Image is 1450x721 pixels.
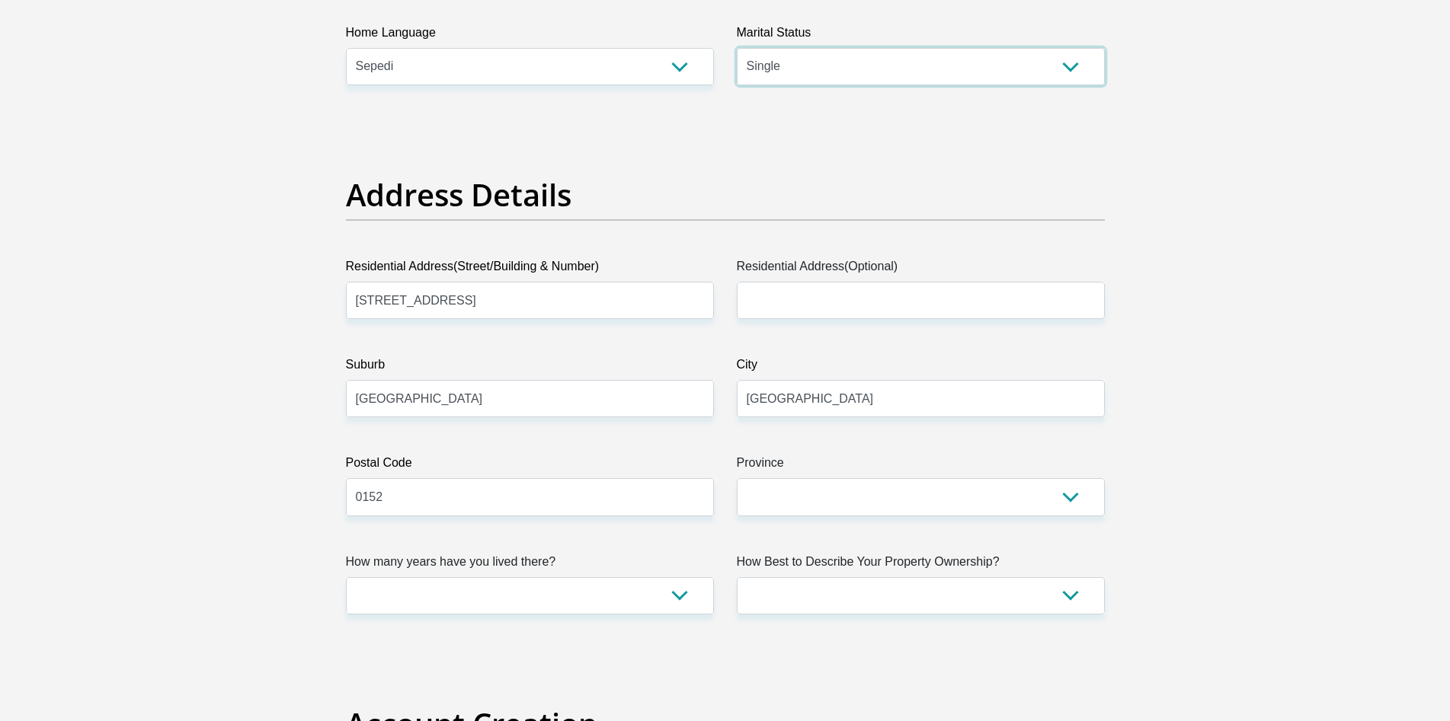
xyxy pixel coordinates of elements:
[737,282,1105,319] input: Address line 2 (Optional)
[346,356,714,380] label: Suburb
[346,24,714,48] label: Home Language
[346,257,714,282] label: Residential Address(Street/Building & Number)
[346,177,1105,213] h2: Address Details
[737,257,1105,282] label: Residential Address(Optional)
[737,454,1105,478] label: Province
[346,577,714,614] select: Please select a value
[737,380,1105,417] input: City
[346,380,714,417] input: Suburb
[346,282,714,319] input: Valid residential address
[346,478,714,515] input: Postal Code
[737,478,1105,515] select: Please Select a Province
[346,553,714,577] label: How many years have you lived there?
[737,553,1105,577] label: How Best to Describe Your Property Ownership?
[737,356,1105,380] label: City
[737,24,1105,48] label: Marital Status
[737,577,1105,614] select: Please select a value
[346,454,714,478] label: Postal Code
